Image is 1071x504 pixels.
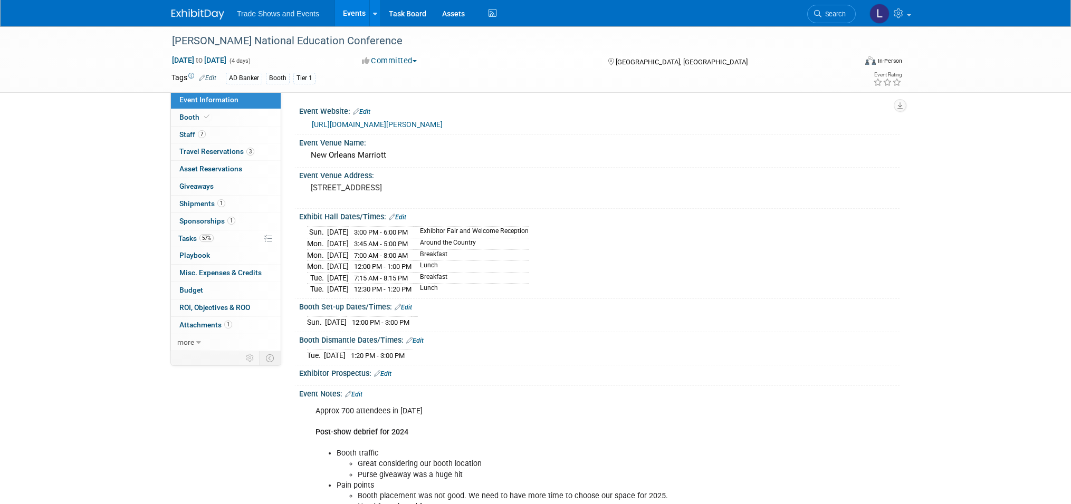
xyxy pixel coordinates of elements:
[177,338,194,346] span: more
[312,120,443,129] a: [URL][DOMAIN_NAME][PERSON_NAME]
[307,317,325,328] td: Sun.
[354,274,408,282] span: 7:15 AM - 8:15 PM
[171,213,281,230] a: Sponsorships1
[414,238,529,250] td: Around the Country
[414,284,529,295] td: Lunch
[179,321,232,329] span: Attachments
[307,284,327,295] td: Tue.
[246,148,254,156] span: 3
[171,92,281,109] a: Event Information
[821,10,846,18] span: Search
[171,282,281,299] a: Budget
[307,350,324,361] td: Tue.
[171,230,281,247] a: Tasks57%
[414,272,529,284] td: Breakfast
[358,470,777,480] li: Purse giveaway was a huge hit
[327,261,349,273] td: [DATE]
[179,130,206,139] span: Staff
[354,251,408,259] span: 7:00 AM - 8:00 AM
[353,108,370,115] a: Edit
[414,249,529,261] td: Breakfast
[266,73,290,84] div: Booth
[327,249,349,261] td: [DATE]
[311,183,538,192] pre: [STREET_ADDRESS]
[325,317,347,328] td: [DATE]
[171,161,281,178] a: Asset Reservations
[171,143,281,160] a: Travel Reservations3
[171,334,281,351] a: more
[171,299,281,316] a: ROI, Objectives & ROO
[293,73,315,84] div: Tier 1
[227,217,235,225] span: 1
[327,272,349,284] td: [DATE]
[168,32,840,51] div: [PERSON_NAME] National Education Conference
[307,272,327,284] td: Tue.
[179,95,238,104] span: Event Information
[171,178,281,195] a: Giveaways
[224,321,232,328] span: 1
[414,227,529,238] td: Exhibitor Fair and Welcome Reception
[199,74,216,82] a: Edit
[171,196,281,212] a: Shipments1
[241,351,260,365] td: Personalize Event Tab Strip
[228,57,251,64] span: (4 days)
[337,448,777,480] li: Booth traffic
[171,127,281,143] a: Staff7
[179,164,242,173] span: Asset Reservations
[307,147,892,163] div: New Orleans Marriott
[171,247,281,264] a: Playbook
[354,228,408,236] span: 3:00 PM - 6:00 PM
[178,234,214,243] span: Tasks
[299,103,900,117] div: Event Website:
[194,56,204,64] span: to
[395,304,412,311] a: Edit
[204,114,209,120] i: Booth reservation complete
[358,491,777,501] li: Booth placement was not good. We need to have more time to choose our space for 2025.
[793,55,902,71] div: Event Format
[299,209,900,222] div: Exhibit Hall Dates/Times:
[877,57,902,65] div: In-Person
[869,4,890,24] img: Laurie Coe
[389,214,406,221] a: Edit
[299,332,900,346] div: Booth Dismantle Dates/Times:
[307,238,327,250] td: Mon.
[406,337,424,344] a: Edit
[179,303,250,312] span: ROI, Objectives & ROO
[179,286,203,294] span: Budget
[179,217,235,225] span: Sponsorships
[299,386,900,400] div: Event Notes:
[171,109,281,126] a: Booth
[865,56,876,65] img: Format-Inperson.png
[171,265,281,282] a: Misc. Expenses & Credits
[807,5,856,23] a: Search
[171,72,216,84] td: Tags
[354,240,408,248] span: 3:45 AM - 5:00 PM
[179,268,262,277] span: Misc. Expenses & Credits
[873,72,902,77] div: Event Rating
[352,318,409,326] span: 12:00 PM - 3:00 PM
[179,147,254,156] span: Travel Reservations
[307,249,327,261] td: Mon.
[374,370,391,377] a: Edit
[358,459,777,469] li: Great considering our booth location
[171,317,281,334] a: Attachments1
[327,227,349,238] td: [DATE]
[307,261,327,273] td: Mon.
[327,284,349,295] td: [DATE]
[179,182,214,190] span: Giveaways
[217,199,225,207] span: 1
[179,199,225,208] span: Shipments
[414,261,529,273] td: Lunch
[171,55,227,65] span: [DATE] [DATE]
[324,350,346,361] td: [DATE]
[299,365,900,379] div: Exhibitor Prospectus:
[351,352,405,360] span: 1:20 PM - 3:00 PM
[354,285,412,293] span: 12:30 PM - 1:20 PM
[299,168,900,181] div: Event Venue Address:
[237,9,319,18] span: Trade Shows and Events
[171,9,224,20] img: ExhibitDay
[616,58,748,66] span: [GEOGRAPHIC_DATA], [GEOGRAPHIC_DATA]
[307,227,327,238] td: Sun.
[226,73,262,84] div: AD Banker
[199,234,214,242] span: 57%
